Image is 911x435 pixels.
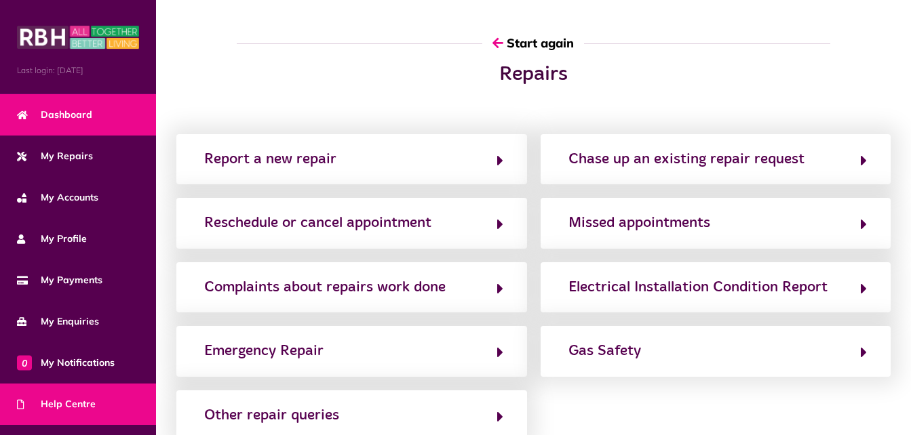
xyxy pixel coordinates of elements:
[17,355,32,370] span: 0
[17,190,98,205] span: My Accounts
[17,232,87,246] span: My Profile
[568,212,710,234] div: Missed appointments
[564,339,868,362] button: Gas Safety
[200,211,503,234] button: Reschedule or cancel appointment
[204,340,324,362] div: Emergency Repair
[17,273,102,287] span: My Payments
[17,314,99,329] span: My Enquiries
[204,405,339,426] div: Other repair queries
[17,397,96,411] span: Help Centre
[564,148,868,171] button: Chase up an existing repair request
[204,276,446,298] div: Complaints about repairs work done
[564,276,868,299] button: Electrical Installation Condition Report
[200,404,503,427] button: Other repair queries
[200,148,503,171] button: Report a new repair
[568,276,828,298] div: Electrical Installation Condition Report
[298,62,769,87] h2: Repairs
[17,356,115,370] span: My Notifications
[17,64,139,77] span: Last login: [DATE]
[568,340,641,362] div: Gas Safety
[200,276,503,299] button: Complaints about repairs work done
[17,149,93,163] span: My Repairs
[482,24,584,62] button: Start again
[204,212,431,234] div: Reschedule or cancel appointment
[200,339,503,362] button: Emergency Repair
[564,211,868,234] button: Missed appointments
[17,108,92,122] span: Dashboard
[568,148,805,170] div: Chase up an existing repair request
[204,148,336,170] div: Report a new repair
[17,24,139,51] img: MyRBH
